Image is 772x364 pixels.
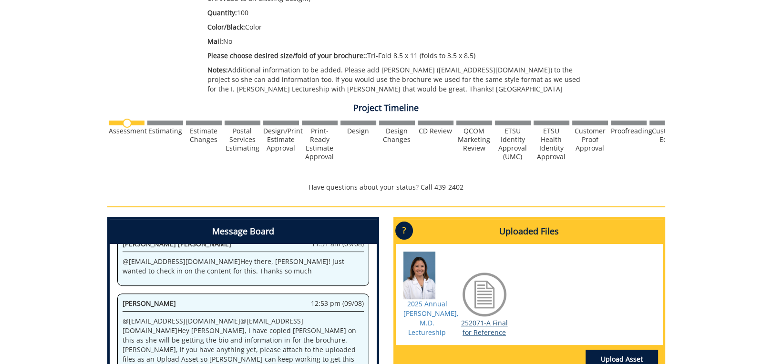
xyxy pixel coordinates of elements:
p: @ [EMAIL_ADDRESS][DOMAIN_NAME] Hey there, [PERSON_NAME]! Just wanted to check in on the content f... [123,257,364,276]
div: Assessment [109,127,144,135]
div: Design Changes [379,127,415,144]
h4: Message Board [110,219,377,244]
div: Customer Edits [649,127,685,144]
div: ETSU Identity Approval (UMC) [495,127,531,161]
p: ? [395,222,413,240]
div: QCOM Marketing Review [456,127,492,152]
div: CD Review [418,127,453,135]
p: Color [207,22,581,32]
span: 12:53 pm (09/08) [311,299,364,308]
span: [PERSON_NAME] [PERSON_NAME] [123,239,231,248]
span: [PERSON_NAME] [123,299,176,308]
div: Postal Services Estimating [225,127,260,152]
a: 2025 Annual [PERSON_NAME], M.D. Lectureship [403,299,459,337]
div: Proofreading [611,127,647,135]
span: Color/Black: [207,22,245,31]
img: no [123,119,132,128]
p: 100 [207,8,581,18]
span: Mail: [207,37,223,46]
p: Have questions about your status? Call 439-2402 [107,182,665,192]
div: Design/Print Estimate Approval [263,127,299,152]
p: Additional information to be added. Please add [PERSON_NAME] ( [EMAIL_ADDRESS][DOMAIN_NAME] ) to ... [207,65,581,94]
div: Estimating [147,127,183,135]
div: ETSU Health Identity Approval [534,127,569,161]
p: No [207,37,581,46]
div: Customer Proof Approval [572,127,608,152]
div: Print-Ready Estimate Approval [302,127,338,161]
h4: Project Timeline [107,103,665,113]
div: Design [340,127,376,135]
span: Quantity: [207,8,237,17]
span: Please choose desired size/fold of your brochure:: [207,51,367,60]
span: 11:51 am (09/08) [311,239,364,249]
h4: Uploaded Files [396,219,663,244]
span: Notes: [207,65,228,74]
p: Tri-Fold 8.5 x 11 (folds to 3.5 x 8.5) [207,51,581,61]
div: Estimate Changes [186,127,222,144]
a: 252071-A Final for Reference [461,318,508,337]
